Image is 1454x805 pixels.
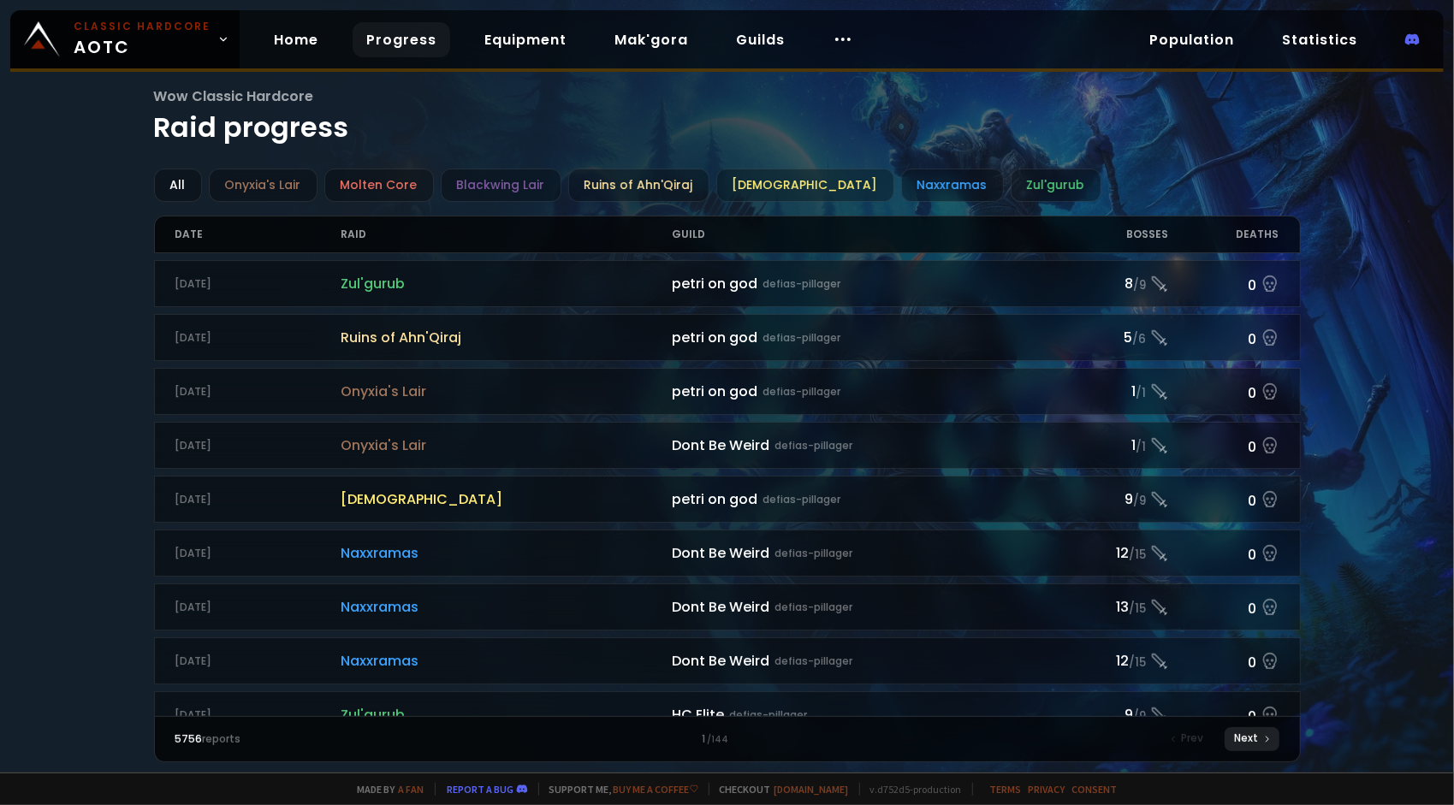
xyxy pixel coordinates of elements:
[672,542,1059,564] div: Dont Be Weird
[341,327,672,348] span: Ruins of Ahn'Qiraj
[729,707,807,723] small: defias-pillager
[672,327,1059,348] div: petri on god
[451,731,1003,747] div: 1
[1169,702,1279,727] div: 0
[672,435,1059,456] div: Dont Be Weird
[774,546,852,561] small: defias-pillager
[154,583,1301,630] a: [DATE]NaxxramasDont Be Weirddefias-pillager13/150
[441,169,561,202] div: Blackwing Lair
[209,169,318,202] div: Onyxia's Lair
[774,438,852,453] small: defias-pillager
[154,314,1301,361] a: [DATE]Ruins of Ahn'Qirajpetri on goddefias-pillager5/60
[1169,325,1279,350] div: 0
[175,330,341,346] div: [DATE]
[341,542,672,564] span: Naxxramas
[260,22,332,57] a: Home
[1136,22,1248,57] a: Population
[74,19,211,34] small: Classic Hardcore
[324,169,434,202] div: Molten Core
[341,650,672,672] span: Naxxramas
[341,704,672,725] span: Zul'gurub
[1169,271,1279,296] div: 0
[763,276,840,292] small: defias-pillager
[763,492,840,507] small: defias-pillager
[341,435,672,456] span: Onyxia's Lair
[538,783,698,796] span: Support me,
[10,10,240,68] a: Classic HardcoreAOTC
[1133,331,1147,348] small: / 6
[1059,381,1169,402] div: 1
[175,276,341,292] div: [DATE]
[1029,783,1065,796] a: Privacy
[154,86,1301,148] h1: Raid progress
[154,476,1301,523] a: [DATE][DEMOGRAPHIC_DATA]petri on goddefias-pillager9/90
[1169,487,1279,512] div: 0
[154,691,1301,738] a: [DATE]Zul'gurubHC Elitedefias-pillager9/90
[1169,216,1279,252] div: Deaths
[175,654,341,669] div: [DATE]
[399,783,424,796] a: a fan
[716,169,894,202] div: [DEMOGRAPHIC_DATA]
[763,330,840,346] small: defias-pillager
[1059,704,1169,725] div: 9
[672,488,1059,510] div: petri on god
[175,492,341,507] div: [DATE]
[672,381,1059,402] div: petri on god
[1059,435,1169,456] div: 1
[722,22,798,57] a: Guilds
[1169,595,1279,619] div: 0
[901,169,1004,202] div: Naxxramas
[175,438,341,453] div: [DATE]
[154,422,1301,469] a: [DATE]Onyxia's LairDont Be Weirddefias-pillager1/10
[672,704,1059,725] div: HC Elite
[1130,654,1147,672] small: / 15
[175,707,341,723] div: [DATE]
[707,733,728,747] small: / 144
[471,22,580,57] a: Equipment
[1169,541,1279,565] div: 0
[1011,169,1101,202] div: Zul'gurub
[347,783,424,796] span: Made by
[175,216,341,252] div: Date
[1059,542,1169,564] div: 12
[341,216,672,252] div: Raid
[175,384,341,400] div: [DATE]
[1130,601,1147,618] small: / 15
[1059,650,1169,672] div: 12
[614,783,698,796] a: Buy me a coffee
[763,384,840,400] small: defias-pillager
[774,783,849,796] a: [DOMAIN_NAME]
[568,169,709,202] div: Ruins of Ahn'Qiraj
[774,600,852,615] small: defias-pillager
[859,783,962,796] span: v. d752d5 - production
[341,488,672,510] span: [DEMOGRAPHIC_DATA]
[1059,327,1169,348] div: 5
[175,731,452,747] div: reports
[175,731,203,746] span: 5756
[175,546,341,561] div: [DATE]
[1134,277,1147,294] small: / 9
[672,650,1059,672] div: Dont Be Weird
[1136,385,1147,402] small: / 1
[601,22,702,57] a: Mak'gora
[1169,648,1279,673] div: 0
[341,381,672,402] span: Onyxia's Lair
[74,19,211,60] span: AOTC
[1130,547,1147,564] small: / 15
[154,169,202,202] div: All
[341,273,672,294] span: Zul'gurub
[990,783,1022,796] a: Terms
[672,216,1059,252] div: Guild
[154,530,1301,577] a: [DATE]NaxxramasDont Be Weirddefias-pillager12/150
[1059,596,1169,618] div: 13
[1161,727,1214,751] div: Prev
[1072,783,1118,796] a: Consent
[1268,22,1371,57] a: Statistics
[1169,433,1279,458] div: 0
[1059,488,1169,510] div: 9
[1169,379,1279,404] div: 0
[1134,493,1147,510] small: / 9
[448,783,514,796] a: Report a bug
[1225,727,1279,751] div: Next
[353,22,450,57] a: Progress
